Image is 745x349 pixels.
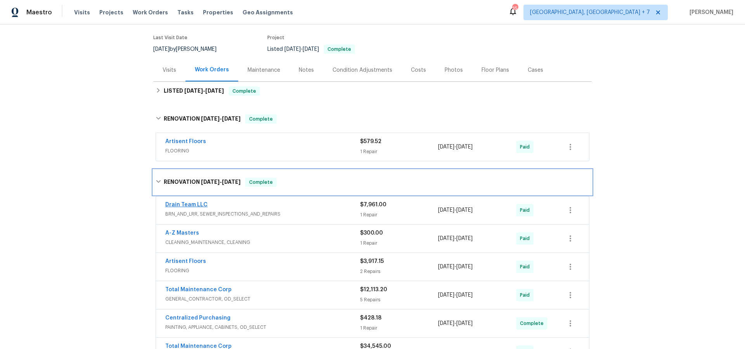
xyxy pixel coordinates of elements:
div: Cases [528,66,543,74]
a: Total Maintenance Corp [165,344,232,349]
span: - [438,143,473,151]
span: Paid [520,206,533,214]
span: [DATE] [153,47,170,52]
div: by [PERSON_NAME] [153,45,226,54]
span: [DATE] [284,47,301,52]
span: [DATE] [222,179,241,185]
span: Complete [229,87,259,95]
span: PAINTING, APPLIANCE, CABINETS, OD_SELECT [165,323,360,331]
span: Complete [246,115,276,123]
span: GENERAL_CONTRACTOR, OD_SELECT [165,295,360,303]
span: $12,113.20 [360,287,387,292]
h6: RENOVATION [164,114,241,124]
a: Artisent Floors [165,259,206,264]
div: Maintenance [248,66,280,74]
span: $579.52 [360,139,381,144]
a: Drain Team LLC [165,202,208,207]
span: [DATE] [205,88,224,93]
div: 5 Repairs [360,296,438,304]
span: Tasks [177,10,194,15]
span: Complete [246,178,276,186]
span: [DATE] [438,236,454,241]
a: A-Z Masters [165,230,199,236]
span: Paid [520,143,533,151]
a: Centralized Purchasing [165,315,230,321]
div: RENOVATION [DATE]-[DATE]Complete [153,170,592,195]
span: [DATE] [303,47,319,52]
div: 35 [512,5,518,12]
div: 1 Repair [360,324,438,332]
div: Floor Plans [482,66,509,74]
span: [DATE] [438,321,454,326]
span: Project [267,35,284,40]
span: Properties [203,9,233,16]
span: - [201,179,241,185]
div: Work Orders [195,66,229,74]
span: FLOORING [165,267,360,275]
span: [DATE] [456,236,473,241]
span: - [438,206,473,214]
div: Photos [445,66,463,74]
a: Artisent Floors [165,139,206,144]
span: Paid [520,291,533,299]
span: [DATE] [438,264,454,270]
span: Work Orders [133,9,168,16]
span: CLEANING_MAINTENANCE, CLEANING [165,238,360,246]
span: $300.00 [360,230,383,236]
span: [DATE] [201,116,220,121]
span: FLOORING [165,147,360,155]
div: 1 Repair [360,211,438,219]
span: - [438,320,473,327]
span: Paid [520,235,533,242]
span: Maestro [26,9,52,16]
span: [DATE] [438,144,454,150]
span: Visits [74,9,90,16]
div: Visits [163,66,176,74]
span: [DATE] [456,292,473,298]
span: [DATE] [438,207,454,213]
span: Complete [324,47,354,52]
span: - [184,88,224,93]
div: 2 Repairs [360,268,438,275]
div: Condition Adjustments [333,66,392,74]
div: LISTED [DATE]-[DATE]Complete [153,82,592,100]
span: Last Visit Date [153,35,187,40]
span: Paid [520,263,533,271]
span: $428.18 [360,315,381,321]
span: Listed [267,47,355,52]
div: 1 Repair [360,239,438,247]
span: - [438,291,473,299]
span: [DATE] [438,292,454,298]
span: [DATE] [201,179,220,185]
span: [GEOGRAPHIC_DATA], [GEOGRAPHIC_DATA] + 7 [530,9,650,16]
span: [DATE] [456,207,473,213]
span: - [438,235,473,242]
div: Notes [299,66,314,74]
span: Complete [520,320,547,327]
span: - [201,116,241,121]
span: [DATE] [456,321,473,326]
span: $3,917.15 [360,259,384,264]
span: [DATE] [456,264,473,270]
span: $7,961.00 [360,202,386,207]
div: Costs [411,66,426,74]
span: [DATE] [222,116,241,121]
span: Geo Assignments [243,9,293,16]
a: Total Maintenance Corp [165,287,232,292]
div: RENOVATION [DATE]-[DATE]Complete [153,107,592,131]
span: [PERSON_NAME] [686,9,733,16]
span: - [284,47,319,52]
span: [DATE] [456,144,473,150]
span: Projects [99,9,123,16]
h6: RENOVATION [164,178,241,187]
span: $34,545.00 [360,344,391,349]
span: - [438,263,473,271]
h6: LISTED [164,86,224,96]
span: [DATE] [184,88,203,93]
span: BRN_AND_LRR, SEWER_INSPECTIONS_AND_REPAIRS [165,210,360,218]
div: 1 Repair [360,148,438,155]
